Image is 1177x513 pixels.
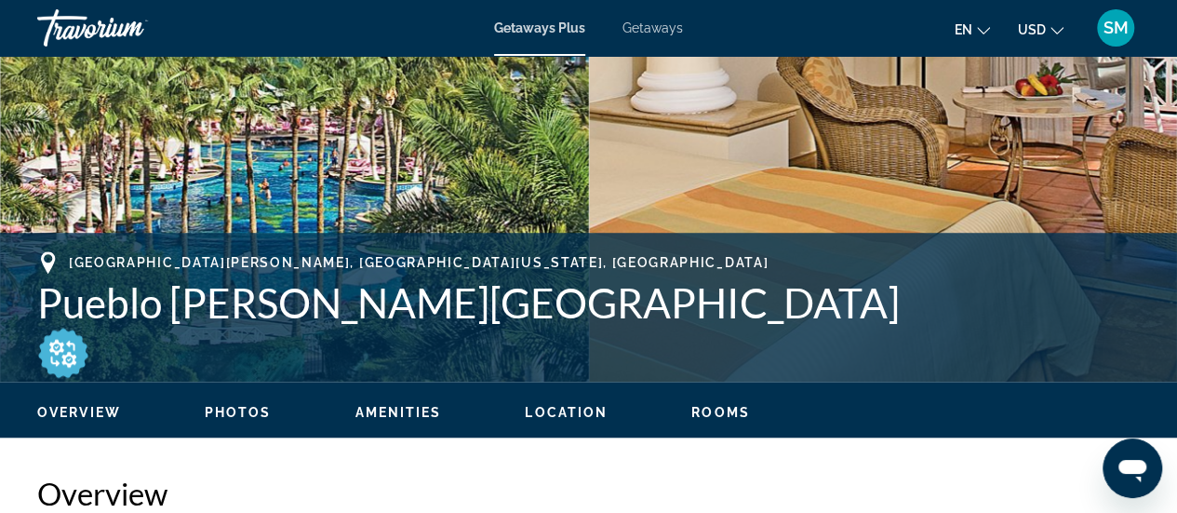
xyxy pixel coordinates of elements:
h2: Overview [37,475,1140,512]
h1: Pueblo [PERSON_NAME][GEOGRAPHIC_DATA] [37,278,1140,327]
a: Getaways [622,20,683,35]
a: Getaways Plus [494,20,585,35]
button: Location [525,404,608,421]
iframe: Button to launch messaging window [1103,439,1162,498]
button: Amenities [354,404,441,421]
span: Photos [205,405,272,420]
span: en [955,22,972,37]
span: Amenities [354,405,441,420]
button: Photos [205,404,272,421]
span: Location [525,405,608,420]
button: Change currency [1018,16,1063,43]
button: Overview [37,404,121,421]
a: Travorium [37,4,223,52]
button: Rooms [691,404,750,421]
span: Rooms [691,405,750,420]
span: [GEOGRAPHIC_DATA][PERSON_NAME], [GEOGRAPHIC_DATA][US_STATE], [GEOGRAPHIC_DATA] [69,255,769,270]
img: All-inclusive package icon [37,327,89,379]
span: USD [1018,22,1046,37]
button: User Menu [1091,8,1140,47]
span: SM [1103,19,1129,37]
button: Change language [955,16,990,43]
span: Overview [37,405,121,420]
